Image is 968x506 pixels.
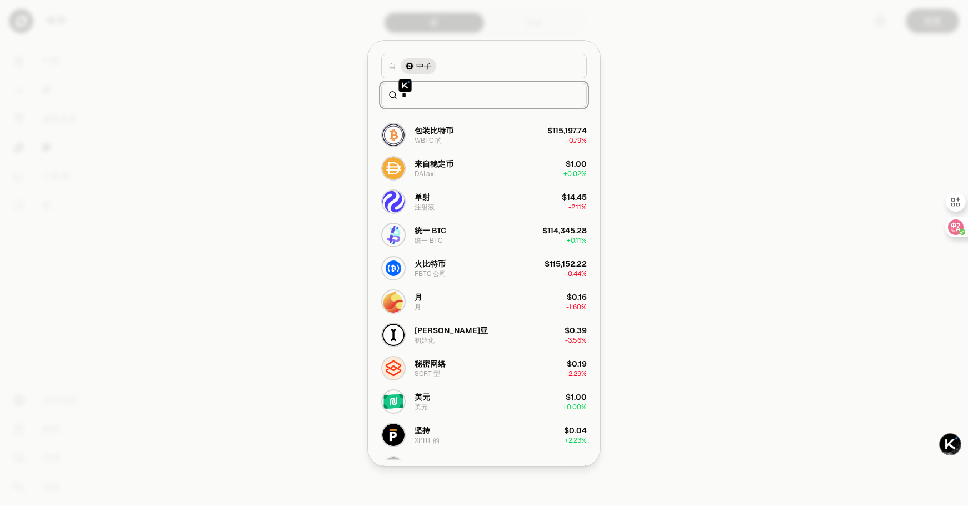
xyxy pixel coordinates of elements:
[566,369,587,378] span: -2.29%
[405,62,414,71] img: Neutron Logo
[375,285,593,318] button: LUNA Logo月月$0.16-1.60%
[566,136,587,145] span: -0.79%
[382,157,405,179] img: DAI.axl Logo
[415,459,448,469] font: 蝠鲼 DAO
[566,392,587,403] div: $1.00
[381,54,587,78] button: 自Neutron Logo中子
[382,457,405,479] img: MNTA Logo
[375,252,593,285] button: FBTC Logo火比特币FBTC 公司$115,152.22-0.44%
[415,259,446,269] font: 火比特币
[567,103,587,112] span: -1.49%
[415,159,453,169] font: 来自稳定币
[375,218,593,252] button: uniBTC Logo统一 BTC统一 BTC$114,345.28+0.11%
[382,424,405,446] img: XPRT Logo
[545,258,587,269] div: $115,152.22
[375,418,593,452] button: XPRT Logo坚持XPRT 的$0.04+2.23%
[562,192,587,203] div: $14.45
[375,118,593,152] button: WBTC Logo包装比特币WBTC 的$115,197.74-0.79%
[563,169,587,178] span: + 0.02%
[415,425,430,435] font: 坚持
[375,185,593,218] button: INJ Logo单射注射液$14.45-2.11%
[375,352,593,385] button: SCRT Logo秘密网络SCRT 型$0.19-2.29%
[565,325,587,336] div: $0.39
[415,325,488,335] font: [PERSON_NAME]亚
[567,358,587,369] div: $0.19
[568,203,587,212] span: -2.11%
[382,124,405,146] img: WBTC Logo
[415,169,436,178] div: DAI.axl
[567,236,587,245] span: + 0.11%
[415,126,453,136] font: 包装比特币
[382,191,405,213] img: INJ Logo
[382,390,405,413] img: USDN Logo
[415,203,435,212] font: 注射液
[415,403,428,412] font: 美元
[415,236,442,245] font: 统一 BTC
[416,61,432,71] font: 中子
[566,303,587,312] span: -1.60%
[565,436,587,445] span: + 2.23%
[382,357,405,379] img: SCRT Logo
[415,369,440,378] font: SCRT 型
[415,436,440,445] font: XPRT 的
[375,318,593,352] button: INIT Logo[PERSON_NAME]亚初始化$0.39-3.56%
[415,336,435,345] font: 初始化
[567,458,587,469] div: $0.14
[415,292,422,302] font: 月
[415,192,430,202] font: 单射
[415,103,445,112] div: wBNB.axl
[415,269,446,278] font: FBTC 公司
[415,226,446,236] font: 统一 BTC
[375,152,593,185] button: DAI.axl Logo来自稳定币DAI.axl$1.00+0.02%
[388,61,396,71] font: 自
[375,452,593,485] button: MNTA Logo蝠鲼 DAO$0.14
[375,385,593,418] button: USDN Logo美元美元$1.00+0.00%
[565,336,587,345] span: -3.56%
[565,269,587,278] span: -0.44%
[415,359,446,369] font: 秘密网络
[547,125,587,136] div: $115,197.74
[564,425,587,436] div: $0.04
[415,136,442,145] font: WBTC 的
[415,392,430,402] font: 美元
[382,324,405,346] img: INIT Logo
[567,292,587,303] div: $0.16
[566,158,587,169] div: $1.00
[542,225,587,236] div: $114,345.28
[382,290,405,313] img: LUNA Logo
[382,224,405,246] img: uniBTC Logo
[563,403,587,412] span: + 0.00%
[382,257,405,279] img: FBTC Logo
[415,303,421,312] font: 月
